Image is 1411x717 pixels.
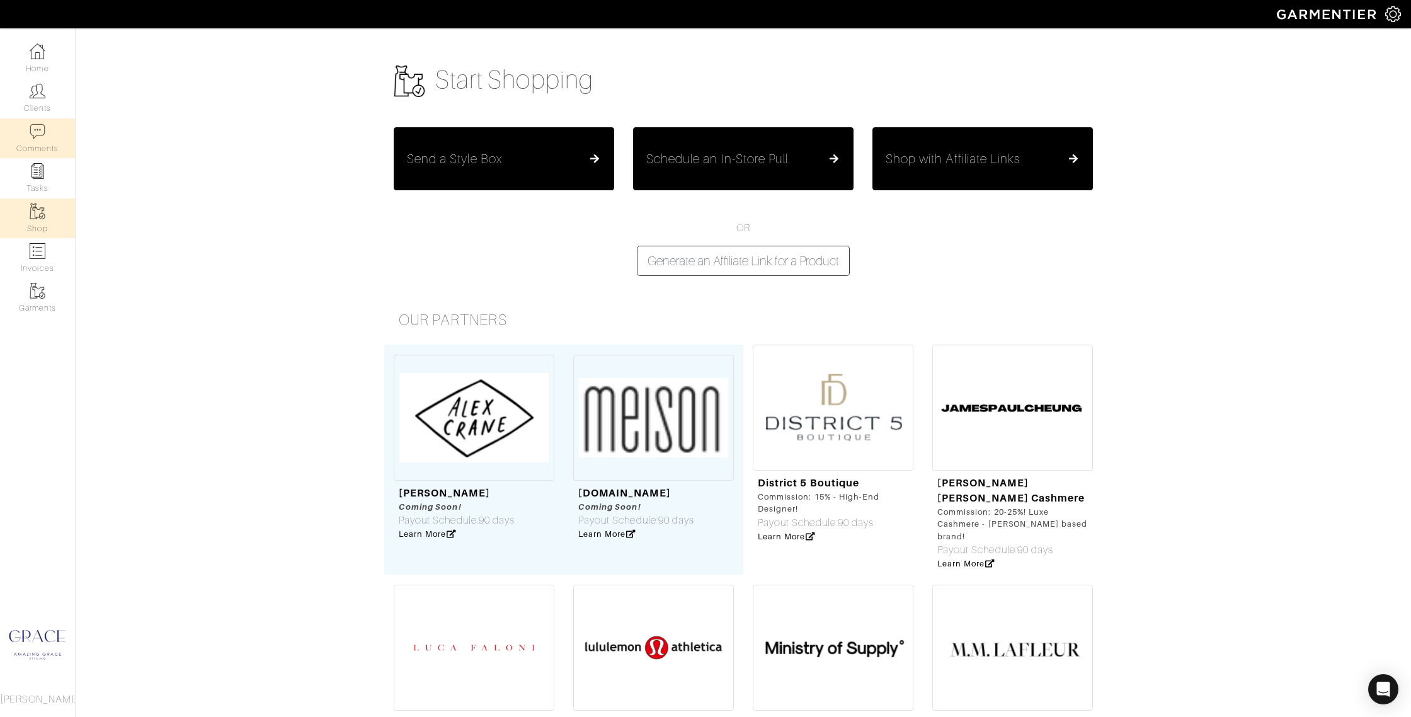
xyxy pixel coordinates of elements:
[937,542,1088,558] div: Payout Schedule:
[435,66,593,94] span: Start Shopping
[573,585,734,711] img: lululemon-logo-png-transparent.png
[573,355,734,481] img: Screenshot%202023-06-02%20at%201.40.48%20PM.png
[1368,674,1398,704] div: Open Intercom Messenger
[399,312,507,328] span: Our Partners
[30,204,45,219] img: garments-icon-b7da505a4dc4fd61783c78ac3ca0ef83fa9d6f193b1c9dc38574b1d14d53ca28.png
[758,491,908,515] div: Commission: 15% - High-End Designer!
[394,585,554,711] img: luca%20faloni%20logo.png
[399,487,490,499] a: [PERSON_NAME]
[758,515,908,531] div: Payout Schedule:
[578,529,636,539] a: Learn More
[937,506,1088,542] div: Commission: 20-25%! Luxe Cashmere - [PERSON_NAME] based brand!
[758,477,859,489] a: District 5 Boutique
[753,585,913,711] img: Screen%20Shot%202021-06-21%20at%204.51.02%20PM.png
[394,66,425,97] img: garments-icon-b7da505a4dc4fd61783c78ac3ca0ef83fa9d6f193b1c9dc38574b1d14d53ca28.png
[394,127,614,190] button: Send a Style Box
[753,345,913,471] img: Screenshot%202023-08-02%20at%2011.13.10%20AM.png
[658,515,694,526] span: 90 days
[399,501,515,513] div: Coming Soon!
[1017,544,1053,556] span: 90 days
[394,355,554,481] img: Screen%20Shot%202023-05-23%20at%208.25.52%20AM.png
[399,513,515,528] div: Payout Schedule:
[30,83,45,99] img: clients-icon-6bae9207a08558b7cb47a8932f037763ab4055f8c8b6bfacd5dc20c3e0201464.png
[838,517,874,529] span: 90 days
[384,221,1102,276] div: OR
[633,127,854,190] button: Schedule an In-Store Pull
[932,345,1093,471] img: Screenshot%202023-06-30%20at%202.11.00%20PM.png
[407,151,502,166] h5: Send a Style Box
[637,246,850,276] button: Generate an Affiliate Link for a Product
[932,585,1093,711] img: Screen%20Shot%202021-06-21%20at%203.34.10%20PM.png
[30,43,45,59] img: dashboard-icon-dbcd8f5a0b271acd01030246c82b418ddd0df26cd7fceb0bd07c9910d44c42f6.png
[578,513,694,528] div: Payout Schedule:
[646,151,788,166] h5: Schedule an In-Store Pull
[1271,3,1385,25] img: garmentier-logo-header-white-b43fb05a5012e4ada735d5af1a66efaba907eab6374d6393d1fbf88cb4ef424d.png
[937,477,1085,504] a: [PERSON_NAME] [PERSON_NAME] Cashmere
[578,501,694,513] div: Coming Soon!
[399,529,456,539] a: Learn More
[886,151,1020,166] h5: Shop with Affiliate Links
[1385,6,1401,22] img: gear-icon-white-bd11855cb880d31180b6d7d6211b90ccbf57a29d726f0c71d8c61bd08dd39cc2.png
[30,123,45,139] img: comment-icon-a0a6a9ef722e966f86d9cbdc48e553b5cf19dbc54f86b18d962a5391bc8f6eb6.png
[578,487,671,499] a: [DOMAIN_NAME]
[479,515,515,526] span: 90 days
[30,283,45,299] img: garments-icon-b7da505a4dc4fd61783c78ac3ca0ef83fa9d6f193b1c9dc38574b1d14d53ca28.png
[30,163,45,179] img: reminder-icon-8004d30b9f0a5d33ae49ab947aed9ed385cf756f9e5892f1edd6e32f2345188e.png
[646,151,840,166] a: Schedule an In-Store Pull
[937,559,995,568] a: Learn More
[30,243,45,259] img: orders-icon-0abe47150d42831381b5fb84f609e132dff9fe21cb692f30cb5eec754e2cba89.png
[872,127,1093,190] button: Shop with Affiliate Links
[758,532,815,541] a: Learn More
